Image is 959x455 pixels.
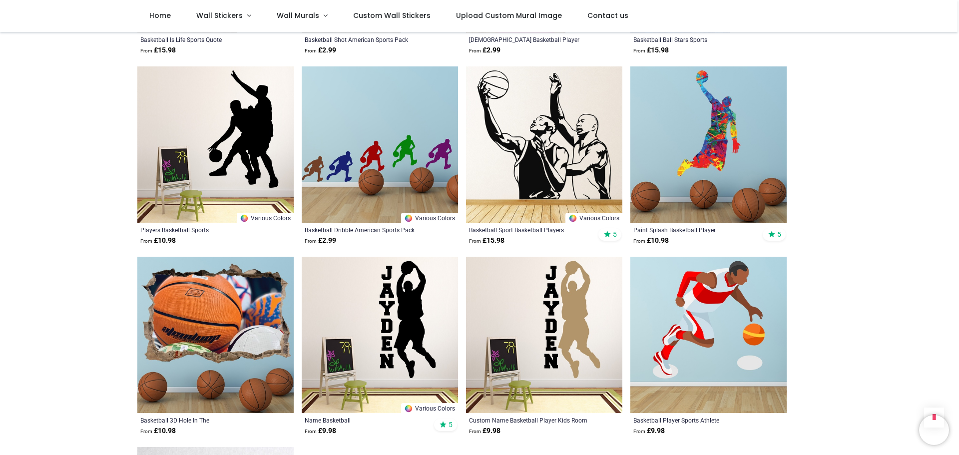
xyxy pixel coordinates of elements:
span: Contact us [587,10,628,20]
iframe: Brevo live chat [919,415,949,445]
img: Custom Name Basketball Player Wall Sticker Personalised Kids Room Decal [466,257,622,413]
strong: £ 10.98 [140,236,176,246]
strong: £ 9.98 [633,426,665,436]
span: From [633,238,645,244]
img: Players Basketball Sports Wall Sticker [137,66,294,223]
strong: £ 2.99 [305,236,336,246]
span: From [140,238,152,244]
a: Basketball Dribble American Sports Pack [305,226,425,234]
a: Various Colors [565,213,622,223]
strong: £ 10.98 [140,426,176,436]
a: Basketball Ball Stars Sports [633,35,754,43]
a: Paint Splash Basketball Player [633,226,754,234]
strong: £ 9.98 [305,426,336,436]
img: Color Wheel [404,404,413,413]
img: Personalised Name Basketball Wall Sticker [302,257,458,413]
img: Color Wheel [404,214,413,223]
span: From [469,48,481,53]
img: Color Wheel [240,214,249,223]
a: Players Basketball Sports [140,226,261,234]
span: 5 [449,420,453,429]
img: Paint Splash Basketball Player Wall Sticker [630,66,787,223]
span: 5 [777,230,781,239]
a: Custom Name Basketball Player Kids Room [469,416,589,424]
span: From [305,429,317,434]
strong: £ 15.98 [140,45,176,55]
span: From [140,429,152,434]
strong: £ 10.98 [633,236,669,246]
a: Name Basketball [305,416,425,424]
strong: £ 15.98 [633,45,669,55]
span: Wall Stickers [196,10,243,20]
img: Basketball Dribble American Sports Wall Sticker Pack [302,66,458,223]
span: From [633,429,645,434]
a: Basketball Player Sports Athlete [633,416,754,424]
span: Upload Custom Mural Image [456,10,562,20]
span: From [633,48,645,53]
a: Various Colors [401,213,458,223]
img: Basketball 3D Hole In The Wall Sticker [137,257,294,413]
a: Various Colors [401,403,458,413]
span: From [305,238,317,244]
span: Custom Wall Stickers [353,10,431,20]
strong: £ 2.99 [305,45,336,55]
img: Color Wheel [568,214,577,223]
img: Basketball Player Sports Athlete Wall Sticker [630,257,787,413]
span: From [469,238,481,244]
a: Various Colors [237,213,294,223]
span: Home [149,10,171,20]
strong: £ 15.98 [469,236,504,246]
a: Basketball 3D Hole In The [140,416,261,424]
span: From [469,429,481,434]
strong: £ 2.99 [469,45,500,55]
span: From [305,48,317,53]
a: Basketball Shot American Sports Pack [305,35,425,43]
strong: £ 9.98 [469,426,500,436]
span: 5 [613,230,617,239]
a: Basketball Sport Basketball Players [469,226,589,234]
a: Basketball Is Life Sports Quote [140,35,261,43]
a: [DEMOGRAPHIC_DATA] Basketball Player Sports Pack [469,35,589,43]
span: Wall Murals [277,10,319,20]
span: From [140,48,152,53]
img: Basketball Sport Basketball Players Wall Sticker [466,66,622,223]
